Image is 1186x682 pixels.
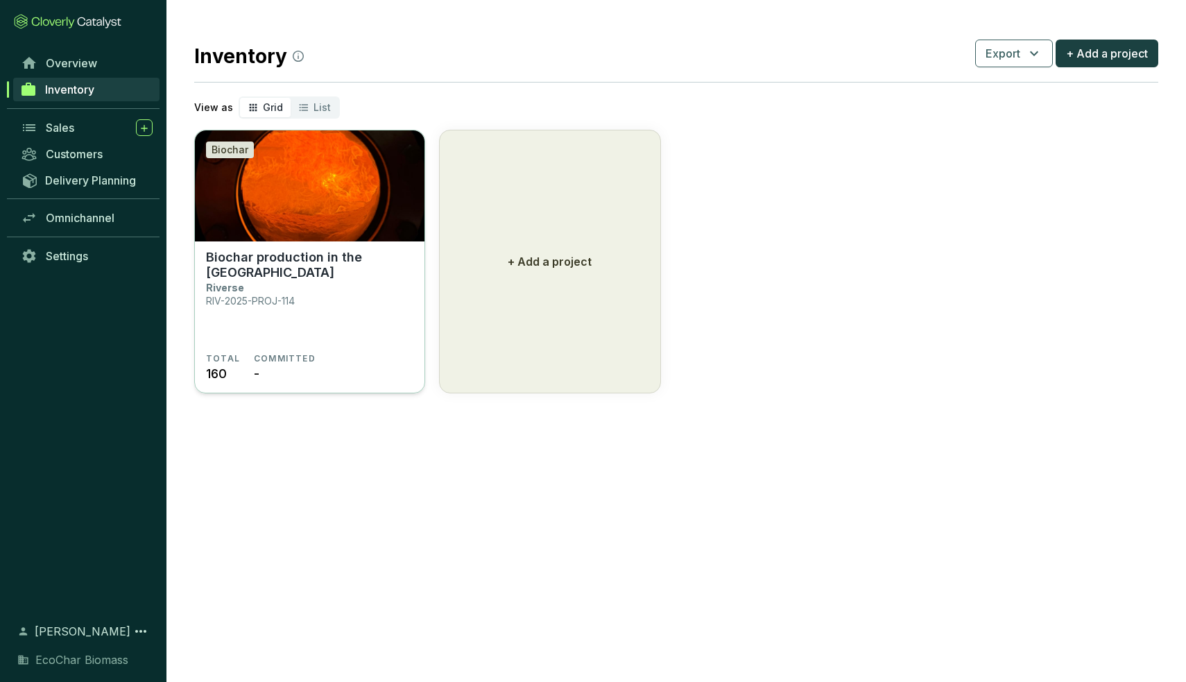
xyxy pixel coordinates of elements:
a: Settings [14,244,160,268]
p: Riverse [206,282,244,293]
span: Overview [46,56,97,70]
p: + Add a project [508,253,592,270]
span: EcoChar Biomass [35,651,128,668]
button: Export [975,40,1053,67]
span: Inventory [45,83,94,96]
span: Export [986,45,1020,62]
a: Customers [14,142,160,166]
span: Customers [46,147,103,161]
span: 160 [206,364,226,383]
span: - [254,364,259,383]
button: + Add a project [1056,40,1158,67]
div: Biochar [206,142,254,158]
span: List [313,101,331,113]
span: Settings [46,249,88,263]
span: TOTAL [206,353,240,364]
a: Delivery Planning [14,169,160,191]
h2: Inventory [194,42,304,71]
span: Omnichannel [46,211,114,225]
p: Biochar production in the [GEOGRAPHIC_DATA] [206,250,413,280]
button: + Add a project [439,130,661,393]
p: View as [194,101,233,114]
a: Overview [14,51,160,75]
img: Biochar production in the UK [195,130,424,241]
div: segmented control [239,96,340,119]
span: + Add a project [1066,45,1148,62]
a: Biochar production in the UKBiocharBiochar production in the [GEOGRAPHIC_DATA]RiverseRIV-2025-PRO... [194,130,425,393]
p: RIV-2025-PROJ-114 [206,295,295,307]
a: Omnichannel [14,206,160,230]
a: Inventory [13,78,160,101]
span: COMMITTED [254,353,316,364]
span: Delivery Planning [45,173,136,187]
span: Sales [46,121,74,135]
a: Sales [14,116,160,139]
span: Grid [263,101,283,113]
span: [PERSON_NAME] [35,623,130,640]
